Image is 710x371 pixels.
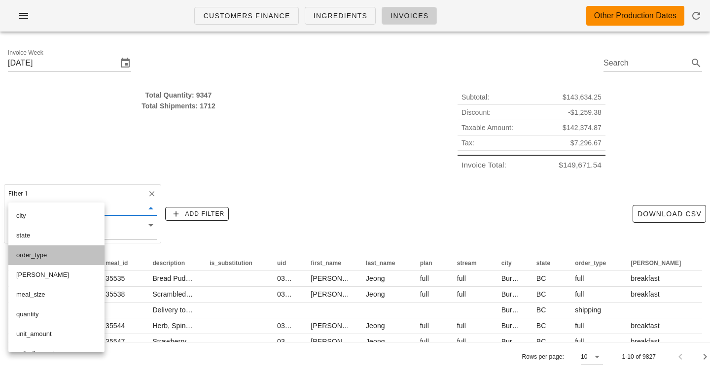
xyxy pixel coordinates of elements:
span: order_type [575,260,606,267]
th: plan: Not sorted. Activate to sort ascending. [412,255,449,271]
span: full [575,337,584,345]
span: breakfast [631,337,660,345]
button: Download CSV [633,205,706,223]
span: 35535 [106,274,125,282]
span: uid [277,260,286,267]
span: full [420,290,429,298]
span: Ingredients [313,12,368,20]
div: 10Rows per page: [581,349,603,365]
span: Strawberry & Chocolate Baked Oatmeal [152,337,277,345]
th: is_substitution: Not sorted. Activate to sort ascending. [202,255,269,271]
span: Taxable Amount: [461,122,513,133]
span: state [536,260,551,267]
span: Burnaby [501,290,528,298]
div: Total Quantity: 9347 [8,90,349,101]
span: -$1,259.38 [568,107,602,118]
div: unit_discount [16,350,97,358]
span: full [575,322,584,330]
span: shipping [575,306,601,314]
label: Invoice Week [8,49,43,57]
th: state: Not sorted. Activate to sort ascending. [529,255,568,271]
span: description [152,260,185,267]
span: Bread Pudding with Blueberries [152,274,250,282]
span: Delivery to Burnaby (V5C0H8) [152,306,247,314]
span: Tax: [461,137,474,148]
th: uid: Not sorted. Activate to sort ascending. [269,255,303,271]
div: [PERSON_NAME] [16,271,97,279]
span: full [457,337,466,345]
a: Invoices [382,7,437,25]
th: first_name: Not sorted. Activate to sort ascending. [303,255,358,271]
span: Jeong [366,274,385,282]
span: [PERSON_NAME] [631,260,681,267]
span: breakfast [631,274,660,282]
div: city [16,212,97,220]
span: $149,671.54 [559,160,602,170]
div: quantity [16,310,97,318]
span: 03dHCO4W2yeakbWrlnicrPtolMt1 [277,290,383,298]
span: Jeong [366,322,385,330]
span: is_substitution [210,260,252,267]
span: $143,634.25 [563,92,602,102]
div: Total Shipments: 1712 [8,101,349,111]
div: 10 [581,352,587,361]
span: 35538 [106,290,125,298]
span: BC [536,337,546,345]
span: full [420,337,429,345]
span: Customers Finance [203,12,290,20]
span: Burnaby [501,274,528,282]
span: BC [536,274,546,282]
span: full [420,274,429,282]
span: Burnaby [501,306,528,314]
th: meal_id: Not sorted. Activate to sort ascending. [98,255,144,271]
span: first_name [311,260,341,267]
span: full [457,322,466,330]
span: 35544 [106,322,125,330]
span: $142,374.87 [563,122,602,133]
span: Invoices [390,12,428,20]
th: stream: Not sorted. Activate to sort ascending. [449,255,494,271]
span: Jeong [366,337,385,345]
span: BC [536,306,546,314]
th: last_name: Not sorted. Activate to sort ascending. [358,255,412,271]
span: last_name [366,260,395,267]
span: full [457,290,466,298]
span: Herb, Spinach & Feta Frittata [152,322,243,330]
th: tod: Not sorted. Activate to sort ascending. [623,255,698,271]
th: city: Not sorted. Activate to sort ascending. [494,255,529,271]
span: Add Filter [170,209,224,218]
span: full [457,274,466,282]
span: full [575,274,584,282]
span: stream [457,260,477,267]
span: plan [420,260,432,267]
span: Subtotal: [461,92,489,102]
span: full [575,290,584,298]
span: 03dHCO4W2yeakbWrlnicrPtolMt1 [277,274,383,282]
span: city [501,260,512,267]
th: ship_date: Not sorted. Activate to sort ascending. [8,255,61,271]
div: meal_size [16,291,97,299]
span: breakfast [631,290,660,298]
a: Ingredients [305,7,376,25]
span: full [420,322,429,330]
span: Jeong [366,290,385,298]
div: 1-10 of 9827 [622,352,656,361]
th: description: Not sorted. Activate to sort ascending. [144,255,202,271]
span: $7,296.67 [570,137,602,148]
span: Scrambled Eggs with Spinach, Tomato & Feta [152,290,295,298]
span: [PERSON_NAME] [311,337,368,345]
span: breakfast [631,322,660,330]
span: BC [536,322,546,330]
span: [PERSON_NAME] [311,274,368,282]
span: [PERSON_NAME] [311,322,368,330]
th: order_type: Not sorted. Activate to sort ascending. [567,255,623,271]
button: Add Filter [165,207,229,221]
div: state [16,232,97,239]
span: Burnaby [501,337,528,345]
span: meal_id [106,260,128,267]
span: [PERSON_NAME] [311,290,368,298]
span: Discount: [461,107,491,118]
span: 35547 [106,337,125,345]
div: unit_amount [16,330,97,338]
span: Filter 1 [8,189,28,199]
